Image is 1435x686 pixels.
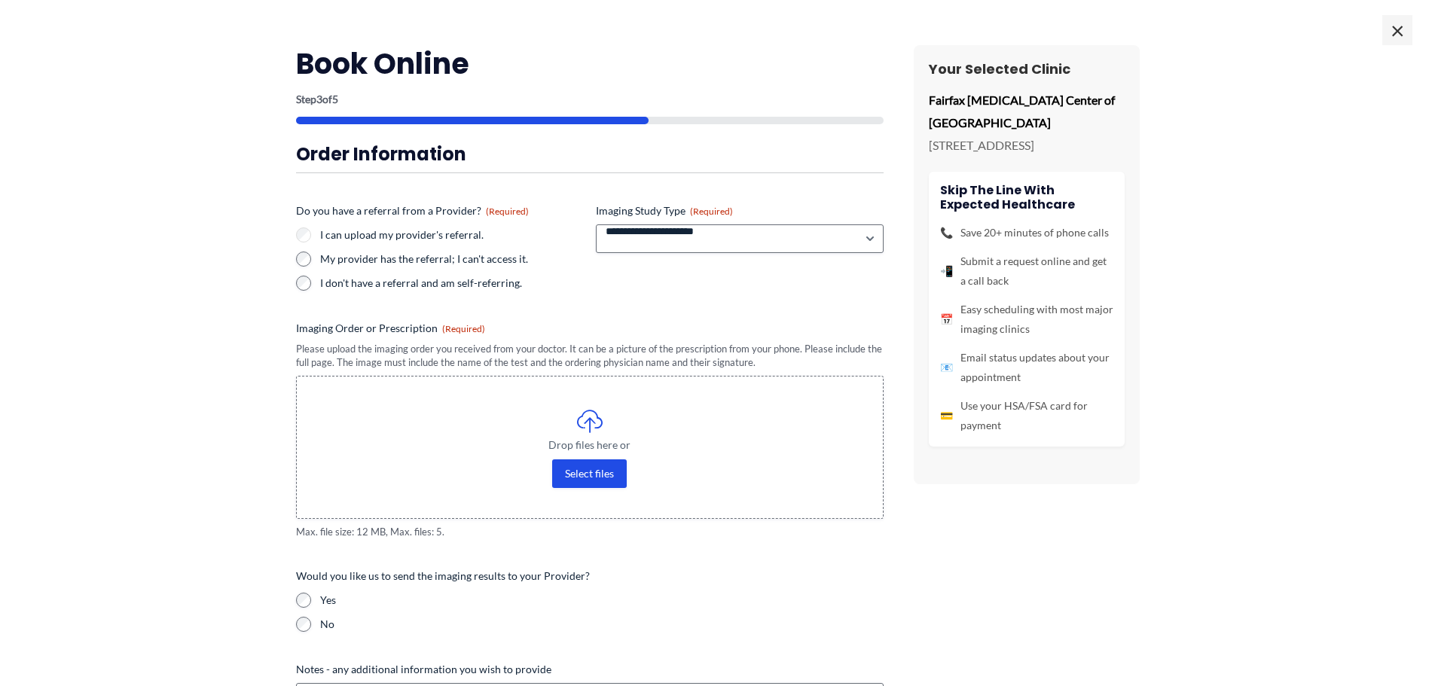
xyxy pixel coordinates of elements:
h3: Order Information [296,142,884,166]
span: 📲 [940,261,953,281]
h3: Your Selected Clinic [929,60,1125,78]
label: I don't have a referral and am self-referring. [320,276,584,291]
span: Drop files here or [327,440,853,450]
h2: Book Online [296,45,884,82]
span: 5 [332,93,338,105]
legend: Would you like us to send the imaging results to your Provider? [296,569,590,584]
span: 💳 [940,406,953,425]
span: 3 [316,93,322,105]
button: select files, imaging order or prescription(required) [552,459,627,488]
span: Max. file size: 12 MB, Max. files: 5. [296,525,884,539]
label: Notes - any additional information you wish to provide [296,662,884,677]
li: Email status updates about your appointment [940,348,1113,387]
li: Easy scheduling with most major imaging clinics [940,300,1113,339]
h4: Skip the line with Expected Healthcare [940,183,1113,212]
li: Save 20+ minutes of phone calls [940,223,1113,242]
span: (Required) [442,323,485,334]
label: My provider has the referral; I can't access it. [320,252,584,267]
span: 📞 [940,223,953,242]
span: (Required) [690,206,733,217]
legend: Do you have a referral from a Provider? [296,203,529,218]
li: Submit a request online and get a call back [940,252,1113,291]
p: [STREET_ADDRESS] [929,134,1125,157]
span: × [1382,15,1412,45]
li: Use your HSA/FSA card for payment [940,396,1113,435]
p: Step of [296,94,884,105]
label: I can upload my provider's referral. [320,227,584,242]
p: Fairfax [MEDICAL_DATA] Center of [GEOGRAPHIC_DATA] [929,89,1125,133]
label: No [320,617,884,632]
div: Please upload the imaging order you received from your doctor. It can be a picture of the prescri... [296,342,884,370]
span: 📅 [940,309,953,329]
span: 📧 [940,358,953,377]
label: Imaging Study Type [596,203,884,218]
label: Imaging Order or Prescription [296,321,884,336]
label: Yes [320,593,884,608]
span: (Required) [486,206,529,217]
